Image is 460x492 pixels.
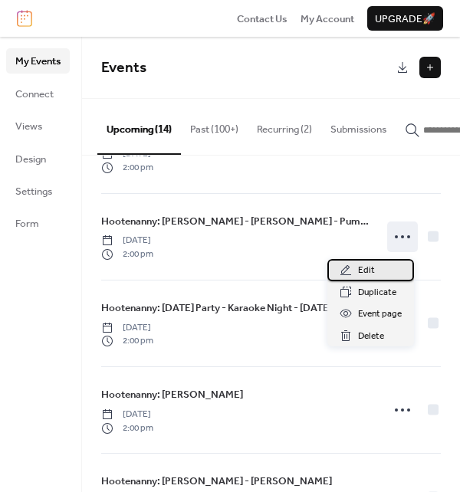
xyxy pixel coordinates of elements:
[248,99,321,153] button: Recurring (2)
[301,11,354,26] a: My Account
[367,6,443,31] button: Upgrade🚀
[301,11,354,27] span: My Account
[15,54,61,69] span: My Events
[101,473,332,490] a: Hootenanny: [PERSON_NAME] - [PERSON_NAME]
[321,99,396,153] button: Submissions
[101,474,332,489] span: Hootenanny: [PERSON_NAME] - [PERSON_NAME]
[101,386,243,403] a: Hootenanny: [PERSON_NAME]
[6,179,70,203] a: Settings
[101,248,153,261] span: 2:00 pm
[101,408,153,421] span: [DATE]
[101,387,243,402] span: Hootenanny: [PERSON_NAME]
[358,285,396,300] span: Duplicate
[6,113,70,138] a: Views
[101,54,146,82] span: Events
[15,119,42,134] span: Views
[97,99,181,154] button: Upcoming (14)
[101,334,153,348] span: 2:00 pm
[181,99,248,153] button: Past (100+)
[101,300,372,317] a: Hootenanny: [DATE] Party - Karaoke Night - [DATE] Cookie Class
[237,11,287,27] span: Contact Us
[101,214,372,229] span: Hootenanny: [PERSON_NAME] - [PERSON_NAME] - Pumpkin Carving Class
[15,152,46,167] span: Design
[6,48,70,73] a: My Events
[17,10,32,27] img: logo
[101,161,153,175] span: 2:00 pm
[6,211,70,235] a: Form
[101,213,372,230] a: Hootenanny: [PERSON_NAME] - [PERSON_NAME] - Pumpkin Carving Class
[101,234,153,248] span: [DATE]
[15,184,52,199] span: Settings
[6,81,70,106] a: Connect
[101,421,153,435] span: 2:00 pm
[15,87,54,102] span: Connect
[375,11,435,27] span: Upgrade 🚀
[358,329,384,344] span: Delete
[358,263,375,278] span: Edit
[6,146,70,171] a: Design
[101,321,153,335] span: [DATE]
[237,11,287,26] a: Contact Us
[358,307,402,322] span: Event page
[15,216,39,231] span: Form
